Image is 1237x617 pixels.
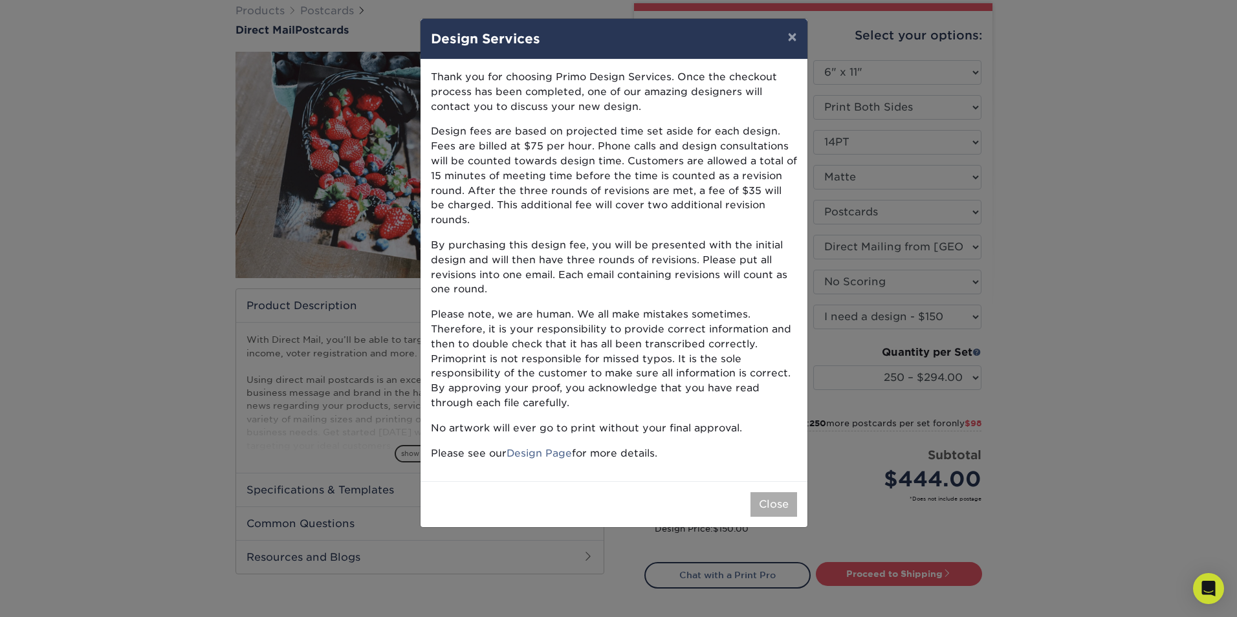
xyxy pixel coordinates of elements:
p: No artwork will ever go to print without your final approval. [431,421,797,436]
p: Please note, we are human. We all make mistakes sometimes. Therefore, it is your responsibility t... [431,307,797,411]
div: Open Intercom Messenger [1193,573,1224,604]
button: × [777,19,807,55]
p: Please see our for more details. [431,446,797,461]
h4: Design Services [431,29,797,49]
a: Design Page [507,447,572,459]
p: By purchasing this design fee, you will be presented with the initial design and will then have t... [431,238,797,297]
button: Close [750,492,797,517]
p: Thank you for choosing Primo Design Services. Once the checkout process has been completed, one o... [431,70,797,114]
p: Design fees are based on projected time set aside for each design. Fees are billed at $75 per hou... [431,124,797,228]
